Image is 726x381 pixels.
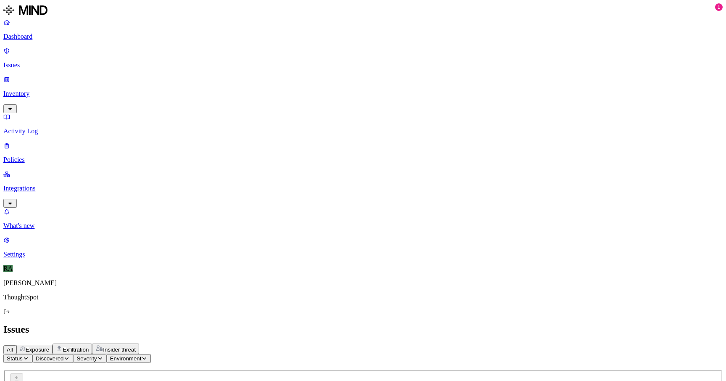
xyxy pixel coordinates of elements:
[3,90,723,98] p: Inventory
[3,294,723,301] p: ThoughtSpot
[3,61,723,69] p: Issues
[3,19,723,40] a: Dashboard
[3,236,723,258] a: Settings
[3,185,723,192] p: Integrations
[26,347,49,353] span: Exposure
[76,355,97,362] span: Severity
[3,251,723,258] p: Settings
[3,222,723,230] p: What's new
[63,347,89,353] span: Exfiltration
[36,355,64,362] span: Discovered
[3,265,13,272] span: RA
[3,3,47,17] img: MIND
[3,47,723,69] a: Issues
[3,156,723,164] p: Policies
[3,33,723,40] p: Dashboard
[715,3,723,11] div: 1
[7,347,13,353] span: All
[3,3,723,19] a: MIND
[3,142,723,164] a: Policies
[3,127,723,135] p: Activity Log
[3,208,723,230] a: What's new
[3,324,723,335] h2: Issues
[3,113,723,135] a: Activity Log
[3,170,723,206] a: Integrations
[3,76,723,112] a: Inventory
[103,347,136,353] span: Insider threat
[7,355,23,362] span: Status
[110,355,142,362] span: Environment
